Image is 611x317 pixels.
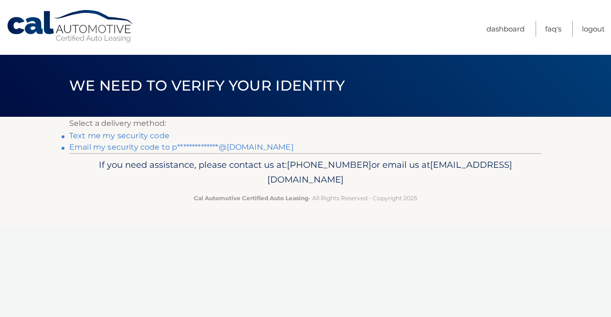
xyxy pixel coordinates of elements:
[69,117,542,130] p: Select a delivery method:
[6,10,135,43] a: Cal Automotive
[582,21,605,37] a: Logout
[545,21,561,37] a: FAQ's
[194,194,308,202] strong: Cal Automotive Certified Auto Leasing
[69,77,345,94] span: We need to verify your identity
[75,193,536,203] p: - All Rights Reserved - Copyright 2025
[75,157,536,188] p: If you need assistance, please contact us at: or email us at
[69,131,169,140] a: Text me my security code
[287,159,371,170] span: [PHONE_NUMBER]
[486,21,525,37] a: Dashboard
